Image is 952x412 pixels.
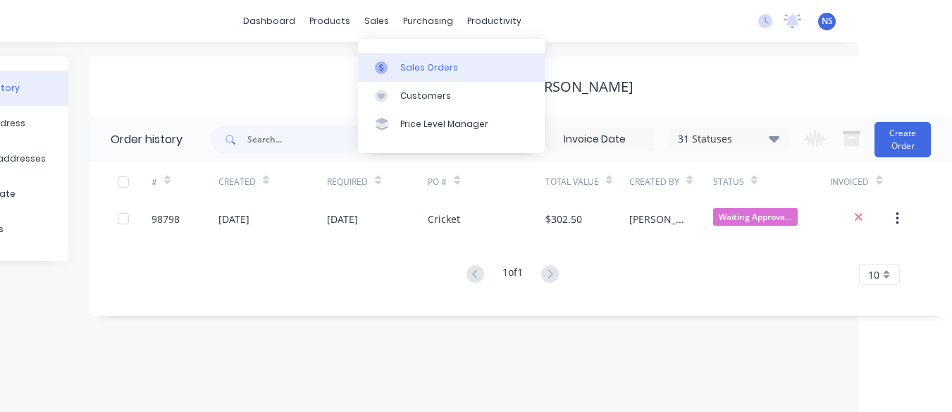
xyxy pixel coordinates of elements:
[358,110,545,138] a: Price Level Manager
[713,176,744,188] div: Status
[236,11,302,32] a: dashboard
[629,162,713,201] div: Created By
[629,176,679,188] div: Created By
[400,61,458,74] div: Sales Orders
[152,176,157,188] div: #
[830,162,897,201] div: Invoiced
[868,267,879,282] span: 10
[713,208,798,226] span: Waiting Approva...
[327,212,358,226] div: [DATE]
[713,162,831,201] div: Status
[218,212,249,226] div: [DATE]
[327,176,368,188] div: Required
[428,176,447,188] div: PO #
[545,162,629,201] div: Total Value
[247,126,387,154] input: Search...
[357,11,396,32] div: sales
[327,162,428,201] div: Required
[545,212,582,226] div: $302.50
[152,162,218,201] div: #
[629,212,685,226] div: [PERSON_NAME]
[669,131,788,147] div: 31 Statuses
[460,11,528,32] div: productivity
[218,176,256,188] div: Created
[428,212,460,226] div: Cricket
[545,176,599,188] div: Total Value
[874,122,931,157] button: Create Order
[536,129,654,150] input: Invoice Date
[358,82,545,110] a: Customers
[302,11,357,32] div: products
[822,15,833,28] span: NS
[152,212,180,226] div: 98798
[502,265,523,285] div: 1 of 1
[111,131,183,148] div: Order history
[358,53,545,81] a: Sales Orders
[428,162,545,201] div: PO #
[400,118,488,131] div: Price Level Manager
[830,176,869,188] div: Invoiced
[400,90,451,102] div: Customers
[218,162,328,201] div: Created
[396,11,460,32] div: purchasing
